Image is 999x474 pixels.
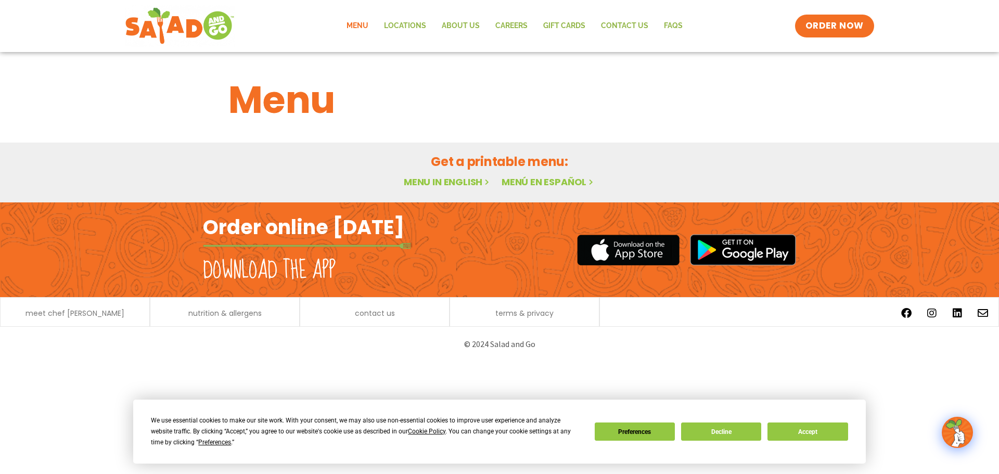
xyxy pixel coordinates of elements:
[767,422,848,441] button: Accept
[25,310,124,317] a: meet chef [PERSON_NAME]
[228,72,771,128] h1: Menu
[690,234,796,265] img: google_play
[795,15,874,37] a: ORDER NOW
[404,175,491,188] a: Menu in English
[535,14,593,38] a: GIFT CARDS
[355,310,395,317] a: contact us
[805,20,864,32] span: ORDER NOW
[339,14,690,38] nav: Menu
[593,14,656,38] a: Contact Us
[203,243,411,249] img: fork
[434,14,488,38] a: About Us
[376,14,434,38] a: Locations
[656,14,690,38] a: FAQs
[408,428,445,435] span: Cookie Policy
[203,256,336,285] h2: Download the app
[208,337,791,351] p: © 2024 Salad and Go
[125,5,235,47] img: new-SAG-logo-768×292
[339,14,376,38] a: Menu
[203,214,404,240] h2: Order online [DATE]
[228,152,771,171] h2: Get a printable menu:
[943,418,972,447] img: wpChatIcon
[495,310,554,317] a: terms & privacy
[188,310,262,317] a: nutrition & allergens
[595,422,675,441] button: Preferences
[502,175,595,188] a: Menú en español
[577,233,680,267] img: appstore
[488,14,535,38] a: Careers
[151,415,582,448] div: We use essential cookies to make our site work. With your consent, we may also use non-essential ...
[198,439,231,446] span: Preferences
[133,400,866,464] div: Cookie Consent Prompt
[681,422,761,441] button: Decline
